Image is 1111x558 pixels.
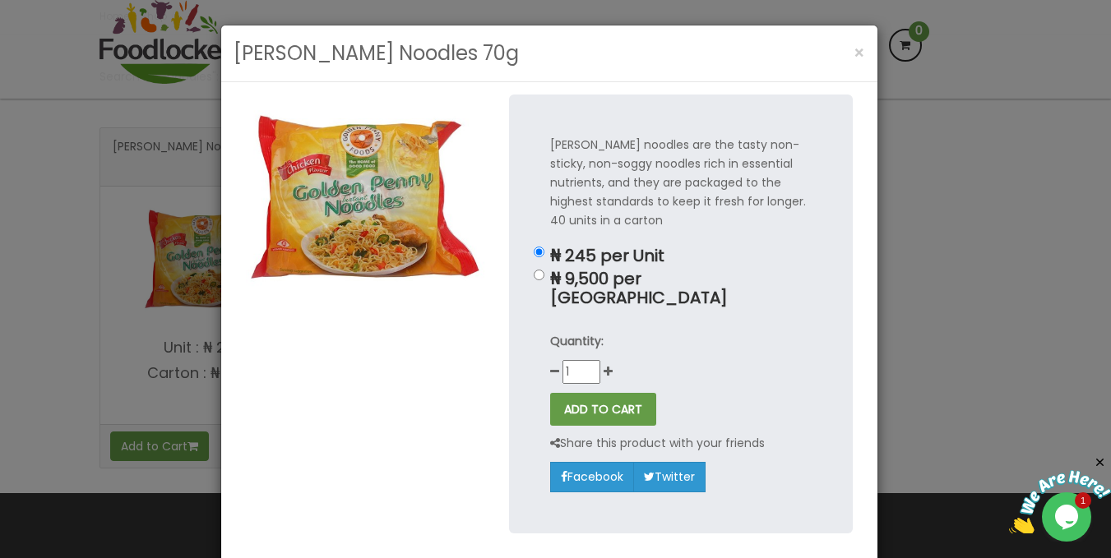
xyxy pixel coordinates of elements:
input: ₦ 245 per Unit [534,247,544,257]
input: ₦ 9,500 per [GEOGRAPHIC_DATA] [534,270,544,280]
button: ADD TO CART [550,393,656,426]
img: Golden Penny Noodles 70g [246,95,484,298]
h3: [PERSON_NAME] Noodles 70g [234,38,519,69]
button: Close [845,36,873,70]
strong: Quantity: [550,333,604,349]
p: Share this product with your friends [550,434,765,453]
iframe: chat widget [1009,455,1111,533]
a: Facebook [550,462,634,491]
p: [PERSON_NAME] noodles are the tasty non-sticky, non-soggy noodles rich in essential nutrients, an... [550,136,812,230]
p: ₦ 245 per Unit [550,247,812,265]
a: Twitter [633,462,706,491]
p: ₦ 9,500 per [GEOGRAPHIC_DATA] [550,270,812,307]
span: × [854,41,865,65]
